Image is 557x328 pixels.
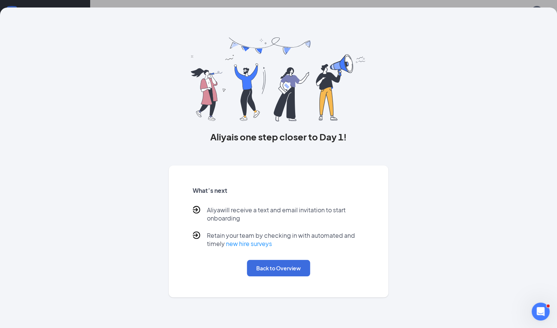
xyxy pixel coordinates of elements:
button: Back to Overview [247,260,310,276]
iframe: Intercom live chat [532,303,550,321]
h5: What’s next [193,186,364,195]
img: you are all set [191,37,366,121]
p: Aliya will receive a text and email invitation to start onboarding [207,206,364,222]
a: new hire surveys [226,240,272,247]
h3: Aliya is one step closer to Day 1! [169,130,388,143]
p: Retain your team by checking in with automated and timely [207,231,364,248]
